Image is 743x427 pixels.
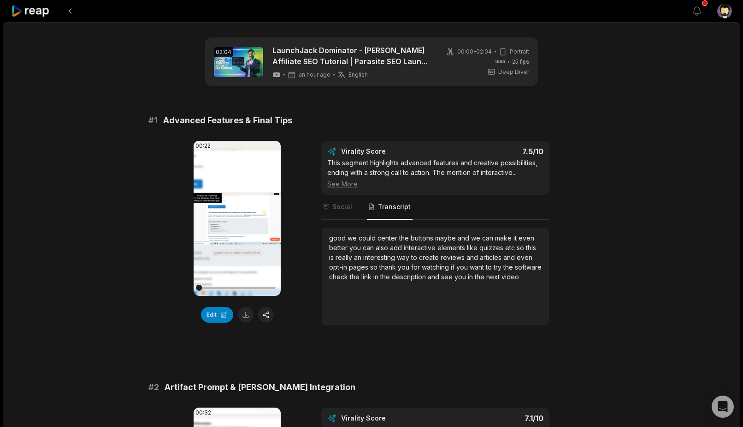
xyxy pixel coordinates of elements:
span: want [470,263,486,271]
span: can [482,234,495,242]
span: articles [480,253,503,261]
span: see [441,273,454,281]
div: 7.1 /10 [445,414,544,423]
span: an [354,253,363,261]
span: for [411,263,422,271]
span: in [468,273,475,281]
span: reviews [441,253,466,261]
span: 00:00 - 02:04 [457,48,492,56]
span: in [373,273,380,281]
span: # 1 [148,114,158,127]
span: this [526,244,536,252]
span: watching [422,263,451,271]
span: even [519,234,534,242]
span: Artifact Prompt & [PERSON_NAME] Integration [165,381,355,394]
span: even [517,253,532,261]
div: See More [327,179,543,189]
span: create [419,253,441,261]
span: Deep Diver [498,68,529,76]
span: Portrait [510,48,529,56]
span: if [451,263,456,271]
span: Advanced Features & Final Tips [163,114,292,127]
div: This segment highlights advanced features and creative possibilities, ending with a strong call t... [327,158,543,189]
span: way [397,253,411,261]
span: we [471,234,482,242]
span: so [370,263,379,271]
span: also [376,244,390,252]
span: buttons [411,234,435,242]
span: description [392,273,428,281]
span: 25 [512,58,529,66]
span: really [336,253,354,261]
span: video [501,273,519,281]
span: the [399,234,411,242]
span: maybe [435,234,458,242]
span: software [515,263,542,271]
span: it [513,234,519,242]
span: center [377,234,399,242]
span: link [361,273,373,281]
div: 7.5 /10 [445,147,544,156]
span: and [503,253,517,261]
span: etc [505,244,517,252]
span: you [349,244,363,252]
span: pages [349,263,370,271]
span: the [475,273,486,281]
span: good [329,234,348,242]
span: check [329,273,350,281]
span: # 2 [148,381,159,394]
span: Social [332,202,352,211]
span: try [494,263,503,271]
div: Virality Score [341,414,440,423]
span: we [348,234,359,242]
span: opt-in [329,263,349,271]
span: and [428,273,441,281]
span: so [517,244,526,252]
span: thank [379,263,398,271]
div: Virality Score [341,147,440,156]
span: like [467,244,479,252]
span: Transcript [378,202,411,211]
span: the [350,273,361,281]
span: interesting [363,253,397,261]
span: English [348,71,368,78]
video: Your browser does not support mp4 format. [194,141,281,296]
span: can [363,244,376,252]
span: next [486,273,501,281]
nav: Tabs [321,195,549,220]
span: you [398,263,411,271]
span: elements [437,244,467,252]
span: you [454,273,468,281]
span: quizzes [479,244,505,252]
button: Edit [201,307,233,323]
span: add [390,244,404,252]
span: is [329,253,336,261]
span: could [359,234,377,242]
span: an hour ago [299,71,330,78]
span: the [503,263,515,271]
span: make [495,234,513,242]
span: better [329,244,349,252]
span: and [466,253,480,261]
span: fps [520,58,529,65]
span: the [380,273,392,281]
span: to [486,263,494,271]
div: Open Intercom Messenger [712,396,734,418]
span: interactive [404,244,437,252]
span: to [411,253,419,261]
span: and [458,234,471,242]
span: you [456,263,470,271]
a: LaunchJack Dominator - [PERSON_NAME] Affiliate SEO Tutorial | Parasite SEO Launch Jacking [272,45,431,67]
